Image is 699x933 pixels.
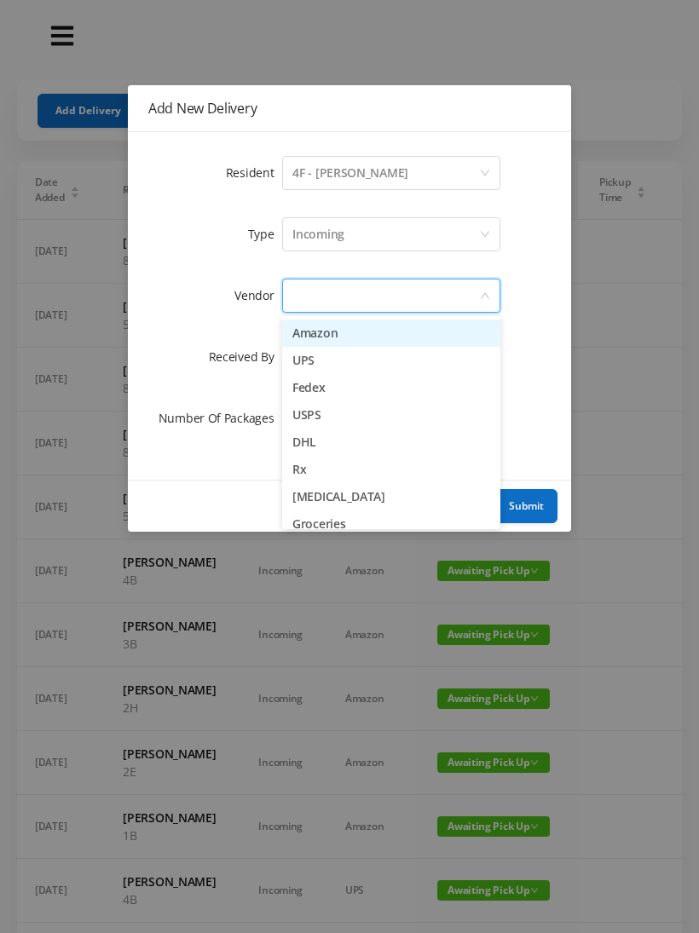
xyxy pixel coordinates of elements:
[282,320,500,347] li: Amazon
[282,510,500,538] li: Groceries
[480,291,490,302] i: icon: down
[282,456,500,483] li: Rx
[292,218,344,251] div: Incoming
[480,229,490,241] i: icon: down
[495,489,557,523] button: Submit
[159,410,283,426] label: Number Of Packages
[148,153,551,439] form: Add New Delivery
[234,287,282,303] label: Vendor
[282,429,500,456] li: DHL
[282,483,500,510] li: [MEDICAL_DATA]
[248,226,283,242] label: Type
[148,99,551,118] div: Add New Delivery
[282,401,500,429] li: USPS
[226,164,283,181] label: Resident
[282,347,500,374] li: UPS
[292,157,408,189] div: 4F - Rebecca Gildiner
[480,168,490,180] i: icon: down
[209,348,283,365] label: Received By
[282,374,500,401] li: Fedex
